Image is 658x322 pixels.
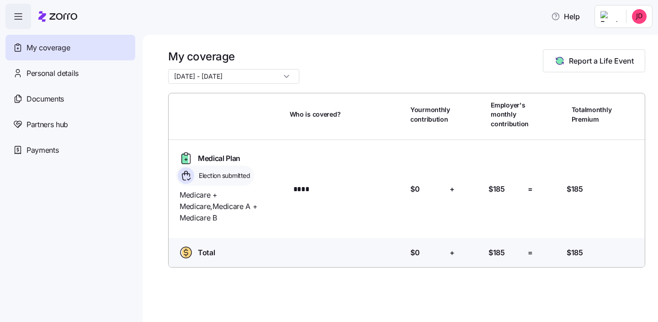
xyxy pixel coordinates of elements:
[600,11,619,22] img: Employer logo
[5,86,135,112] a: Documents
[290,110,341,119] span: Who is covered?
[5,35,135,60] a: My coverage
[5,137,135,163] a: Payments
[27,119,68,130] span: Partners hub
[567,183,583,195] span: $185
[488,247,505,258] span: $185
[450,183,455,195] span: +
[569,55,634,66] span: Report a Life Event
[196,171,250,180] span: Election submitted
[27,42,70,54] span: My coverage
[491,101,529,129] span: Employer's monthly contribution
[450,247,455,258] span: +
[567,247,583,258] span: $185
[632,9,647,24] img: 44790494e917b540e40e7cb96b7e235d
[528,247,533,258] span: =
[488,183,505,195] span: $185
[528,183,533,195] span: =
[180,189,282,223] span: Medicare + Medicare , Medicare A + Medicare B
[5,60,135,86] a: Personal details
[572,105,612,124] span: Total monthly Premium
[551,11,580,22] span: Help
[544,7,587,26] button: Help
[543,49,645,72] button: Report a Life Event
[27,145,58,156] span: Payments
[27,68,79,79] span: Personal details
[410,247,419,258] span: $0
[168,49,299,64] h1: My coverage
[198,247,215,258] span: Total
[410,183,419,195] span: $0
[410,105,450,124] span: Your monthly contribution
[27,93,64,105] span: Documents
[5,112,135,137] a: Partners hub
[198,153,240,164] span: Medical Plan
